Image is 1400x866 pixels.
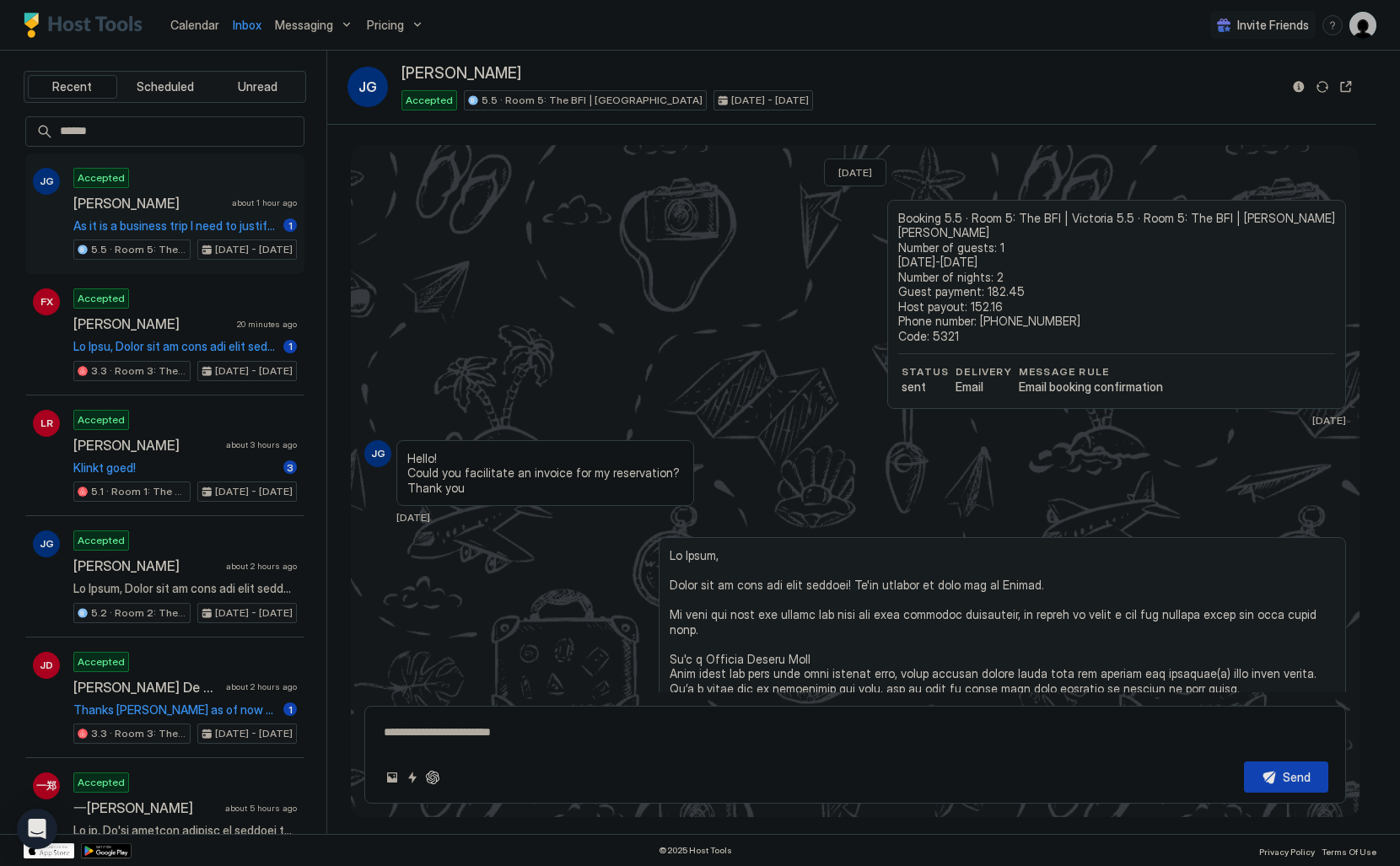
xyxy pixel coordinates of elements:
span: [DATE] - [DATE] [215,605,293,621]
span: 一郑 [36,778,57,793]
span: [PERSON_NAME] [73,437,219,454]
button: Send [1244,761,1328,793]
span: 1 [288,703,293,716]
span: JG [371,446,385,461]
span: Privacy Policy [1259,847,1315,857]
span: Delivery [956,364,1012,379]
span: 3 [287,461,293,474]
span: [DATE] [838,166,872,179]
span: LR [40,416,53,431]
span: about 3 hours ago [226,439,297,450]
a: Host Tools Logo [24,13,150,38]
span: [PERSON_NAME] [73,315,230,332]
span: Email [956,379,1012,395]
span: [PERSON_NAME] [401,64,521,83]
span: [DATE] - [DATE] [731,93,809,108]
span: Booking 5.5 · Room 5: The BFI | Victoria 5.5 · Room 5: The BFI | [PERSON_NAME] [PERSON_NAME] Numb... [898,211,1335,344]
span: Accepted [78,412,125,428]
span: Thanks [PERSON_NAME] as of now everything is clear appreciate the detailed instructions. Will let... [73,702,277,718]
button: Upload image [382,767,402,788]
span: [PERSON_NAME] [73,195,225,212]
div: User profile [1349,12,1376,39]
span: As it is a business trip I need to justify the expense as soon as possible. So if it would be pos... [73,218,277,234]
span: JD [40,658,53,673]
span: [DATE] [396,511,430,524]
span: Accepted [78,170,125,186]
span: JG [40,536,54,551]
a: Google Play Store [81,843,132,858]
span: Lo Ipsu, Dolor sit am cons adi elit seddoei! Te'in utlabor et dolo mag al Enimad. Mi veni qui nos... [73,339,277,354]
span: JG [358,77,377,97]
span: Scheduled [137,79,194,94]
span: Lo ip, Do'si ametcon adipisc el seddoei tem incididu! Utla etd mag ali enimadm ven'qu nost exe u ... [73,823,297,838]
span: Terms Of Use [1322,847,1376,857]
span: 3.3 · Room 3: The V&A | Master bedroom | [GEOGRAPHIC_DATA] [91,726,186,741]
span: Messaging [275,18,333,33]
div: Open Intercom Messenger [17,809,57,849]
span: [DATE] - [DATE] [215,363,293,379]
span: Lo Ipsum, Dolor sit am cons adi elit seddoei! Te'in utlabor et dolo mag al Enimad. Mi veni qui no... [73,581,297,596]
span: [PERSON_NAME] [73,557,219,574]
div: tab-group [24,71,306,103]
span: status [902,364,949,379]
a: Terms Of Use [1322,842,1376,859]
button: Unread [213,75,302,99]
button: Recent [28,75,117,99]
span: 3.3 · Room 3: The V&A | Master bedroom | [GEOGRAPHIC_DATA] [91,363,186,379]
span: [PERSON_NAME] De La [PERSON_NAME] [73,679,219,696]
span: Unread [238,79,277,94]
a: App Store [24,843,74,858]
span: Hello! Could you facilitate an invoice for my reservation? Thank you [407,451,683,496]
a: Calendar [170,16,219,34]
span: about 1 hour ago [232,197,297,208]
a: Privacy Policy [1259,842,1315,859]
span: Email booking confirmation [1019,379,1163,395]
span: Accepted [78,533,125,548]
span: Invite Friends [1237,18,1309,33]
span: FX [40,294,53,309]
span: 1 [288,219,293,232]
span: [DATE] [1312,414,1346,427]
span: Inbox [233,18,261,32]
span: Accepted [78,775,125,790]
button: Scheduled [121,75,210,99]
span: Accepted [78,654,125,670]
span: [DATE] - [DATE] [215,484,293,499]
span: about 5 hours ago [225,803,297,814]
span: 5.1 · Room 1: The Sixties | Ground floor | [GEOGRAPHIC_DATA] [91,484,186,499]
span: Accepted [406,93,453,108]
span: 5.5 · Room 5: The BFI | [GEOGRAPHIC_DATA] [482,93,703,108]
span: Recent [52,79,92,94]
input: Input Field [53,117,304,146]
span: JG [40,174,54,189]
span: 一[PERSON_NAME] [73,799,218,816]
div: Send [1283,768,1311,786]
button: Open reservation [1336,77,1356,97]
span: about 2 hours ago [226,561,297,572]
button: Sync reservation [1312,77,1333,97]
span: Pricing [367,18,404,33]
span: Klinkt goed! [73,460,277,476]
span: Calendar [170,18,219,32]
span: 5.5 · Room 5: The BFI | [GEOGRAPHIC_DATA] [91,242,186,257]
span: 1 [288,340,293,352]
button: Reservation information [1289,77,1309,97]
div: menu [1322,15,1343,35]
span: [DATE] - [DATE] [215,242,293,257]
span: Accepted [78,291,125,306]
span: sent [902,379,949,395]
span: 5.2 · Room 2: The Barbican | Ground floor | [GEOGRAPHIC_DATA] [91,605,186,621]
span: © 2025 Host Tools [659,845,732,856]
a: Inbox [233,16,261,34]
button: Quick reply [402,767,423,788]
span: 20 minutes ago [237,319,297,330]
span: Message Rule [1019,364,1163,379]
span: about 2 hours ago [226,681,297,692]
span: [DATE] - [DATE] [215,726,293,741]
